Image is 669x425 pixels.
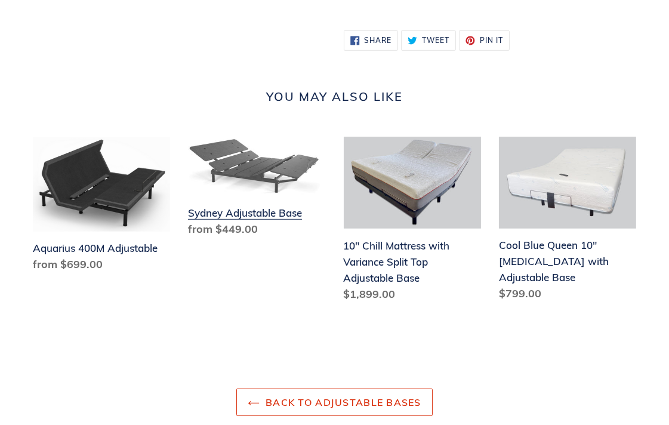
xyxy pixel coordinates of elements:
[33,137,170,277] a: Aquarius 400M Adjustable
[480,37,503,44] span: Pin it
[33,90,636,104] h2: You may also like
[188,137,325,242] a: Sydney Adjustable Base
[344,137,481,306] a: 10" Chill Mattress with Variance Split Top Adjustable Base
[499,137,636,306] a: Cool Blue Queen 10" Memory Foam with Adjustable Base
[236,389,433,416] a: Back to Adjustable Bases
[422,37,449,44] span: Tweet
[364,37,391,44] span: Share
